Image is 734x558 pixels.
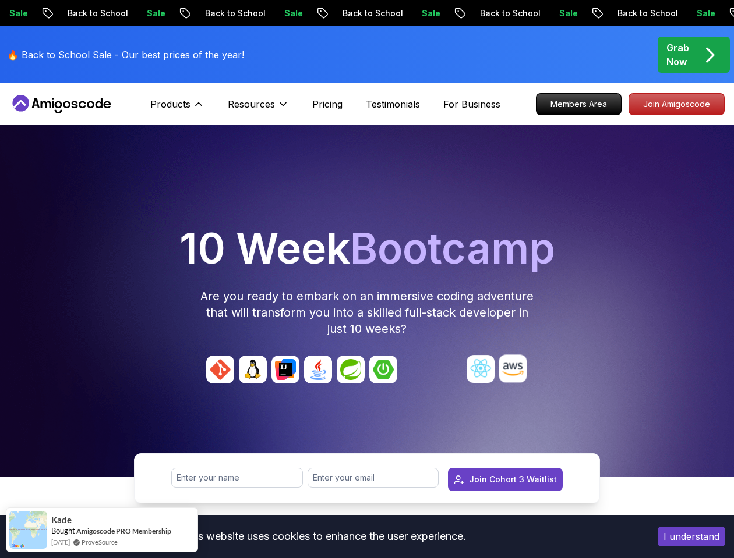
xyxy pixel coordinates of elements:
span: Bought [51,526,75,535]
p: Back to School [45,8,125,19]
p: Sale [400,8,437,19]
p: Resources [228,97,275,111]
a: For Business [443,97,500,111]
span: [DATE] [51,537,70,547]
a: Members Area [536,93,622,115]
span: Kade [51,515,72,525]
div: This website uses cookies to enhance the user experience. [9,524,640,549]
a: Amigoscode PRO Membership [76,527,171,535]
p: Sale [262,8,299,19]
p: Products [150,97,190,111]
button: Products [150,97,204,120]
p: Sale [537,8,574,19]
p: Grab Now [666,41,689,69]
p: Members Area [537,94,621,115]
img: provesource social proof notification image [9,511,47,549]
button: Resources [228,97,289,120]
p: Back to School [595,8,675,19]
a: Join Amigoscode [629,93,725,115]
p: Back to School [183,8,262,19]
button: Accept cookies [658,527,725,546]
a: ProveSource [82,537,118,547]
a: Pricing [312,97,343,111]
p: Sale [125,8,162,19]
p: Join Amigoscode [629,94,724,115]
p: Back to School [320,8,400,19]
p: 🔥 Back to School Sale - Our best prices of the year! [7,48,244,62]
a: Testimonials [366,97,420,111]
p: Back to School [458,8,537,19]
p: Sale [675,8,712,19]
